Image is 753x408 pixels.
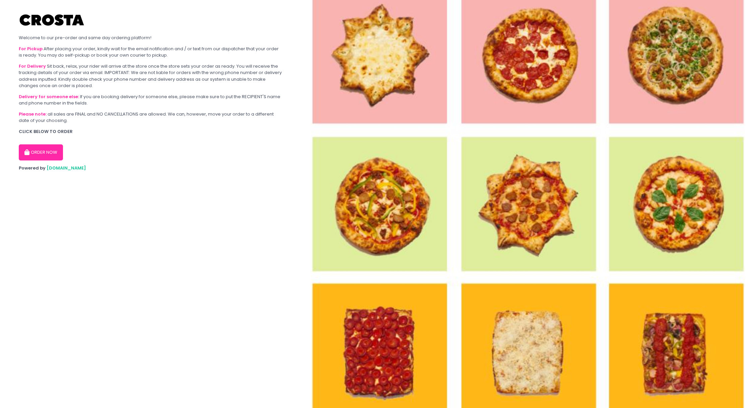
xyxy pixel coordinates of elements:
[19,128,282,135] div: CLICK BELOW TO ORDER
[19,144,63,160] button: ORDER NOW
[19,46,282,59] div: After placing your order, kindly wait for the email notification and / or text from our dispatche...
[19,165,282,172] div: Powered by
[19,111,282,124] div: all sales are FINAL and NO CANCELLATIONS are allowed. We can, however, move your order to a diffe...
[19,93,282,107] div: If you are booking delivery for someone else, please make sure to put the RECIPIENT'S name and ph...
[19,63,282,89] div: Sit back, relax, your rider will arrive at the store once the store sets your order as ready. You...
[47,165,86,171] a: [DOMAIN_NAME]
[19,93,79,100] b: Delivery for someone else:
[19,111,47,117] b: Please note:
[19,46,43,52] b: For Pickup
[19,63,46,69] b: For Delivery
[19,10,86,30] img: Crosta Pizzeria
[19,35,282,41] div: Welcome to our pre-order and same day ordering platform!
